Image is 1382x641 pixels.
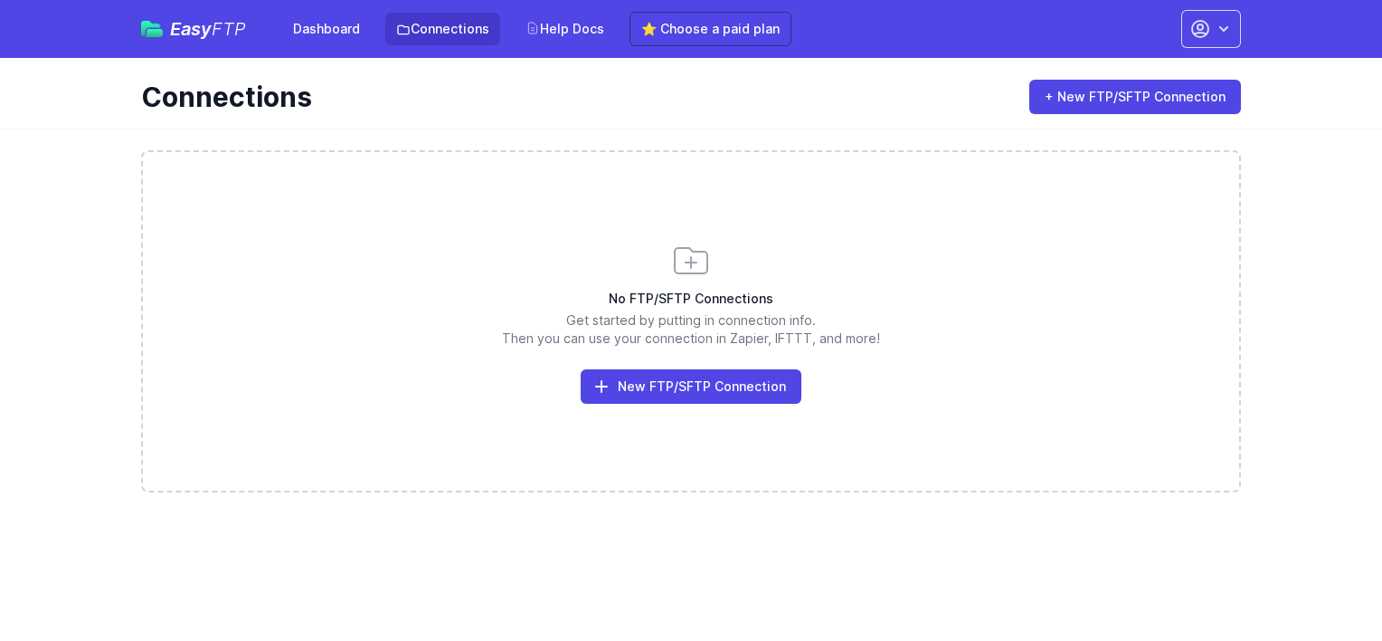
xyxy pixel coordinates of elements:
h3: No FTP/SFTP Connections [143,290,1239,308]
span: Easy [170,20,246,38]
a: Help Docs [515,13,615,45]
a: Connections [385,13,500,45]
img: easyftp_logo.png [141,21,163,37]
h1: Connections [141,81,1004,113]
a: + New FTP/SFTP Connection [1029,80,1241,114]
a: EasyFTP [141,20,246,38]
a: Dashboard [282,13,371,45]
a: New FTP/SFTP Connection [581,369,801,404]
a: ⭐ Choose a paid plan [629,12,791,46]
span: FTP [212,18,246,40]
p: Get started by putting in connection info. Then you can use your connection in Zapier, IFTTT, and... [143,311,1239,348]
